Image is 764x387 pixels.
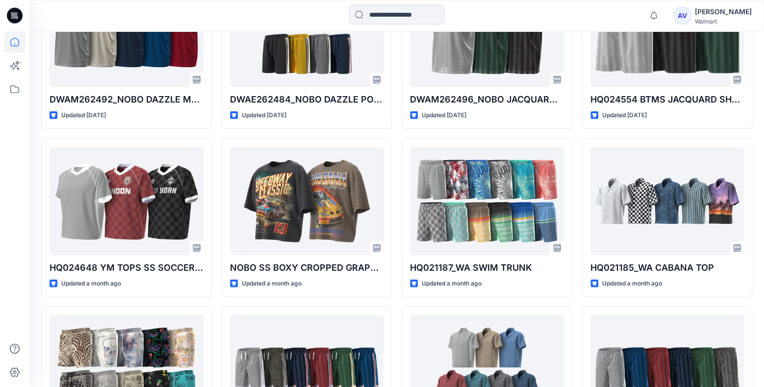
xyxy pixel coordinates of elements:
[590,93,744,106] p: HQ024554 BTMS JACQUARD SHORT
[50,261,204,275] p: HQ024648 YM TOPS SS SOCCER JERSEY
[673,7,691,25] div: AV
[602,279,662,289] p: Updated a month ago
[50,147,204,255] a: HQ024648 YM TOPS SS SOCCER JERSEY
[230,147,384,255] a: NOBO SS BOXY CROPPED GRAPHIC TEE
[242,279,302,289] p: Updated a month ago
[422,110,466,121] p: Updated [DATE]
[602,110,647,121] p: Updated [DATE]
[695,6,752,18] div: [PERSON_NAME]
[422,279,482,289] p: Updated a month ago
[230,261,384,275] p: NOBO SS BOXY CROPPED GRAPHIC TEE
[50,93,204,106] p: DWAM262492_NOBO DAZZLE MESH BASKETBALL TANK W- RIB
[61,110,106,121] p: Updated [DATE]
[242,110,286,121] p: Updated [DATE]
[410,147,564,255] a: HQ021187_WA SWIM TRUNK
[590,261,744,275] p: HQ021185_WA CABANA TOP
[590,147,744,255] a: HQ021185_WA CABANA TOP
[61,279,121,289] p: Updated a month ago
[695,18,752,25] div: Walmart
[410,261,564,275] p: HQ021187_WA SWIM TRUNK
[230,93,384,106] p: DWAE262484_NOBO DAZZLE POLYESTER SIDE PANEL E-WAIST BASKETBALL SHORT
[410,93,564,106] p: DWAM262496_NOBO JACQUARD MESH MUSCLE TANK W-RIB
